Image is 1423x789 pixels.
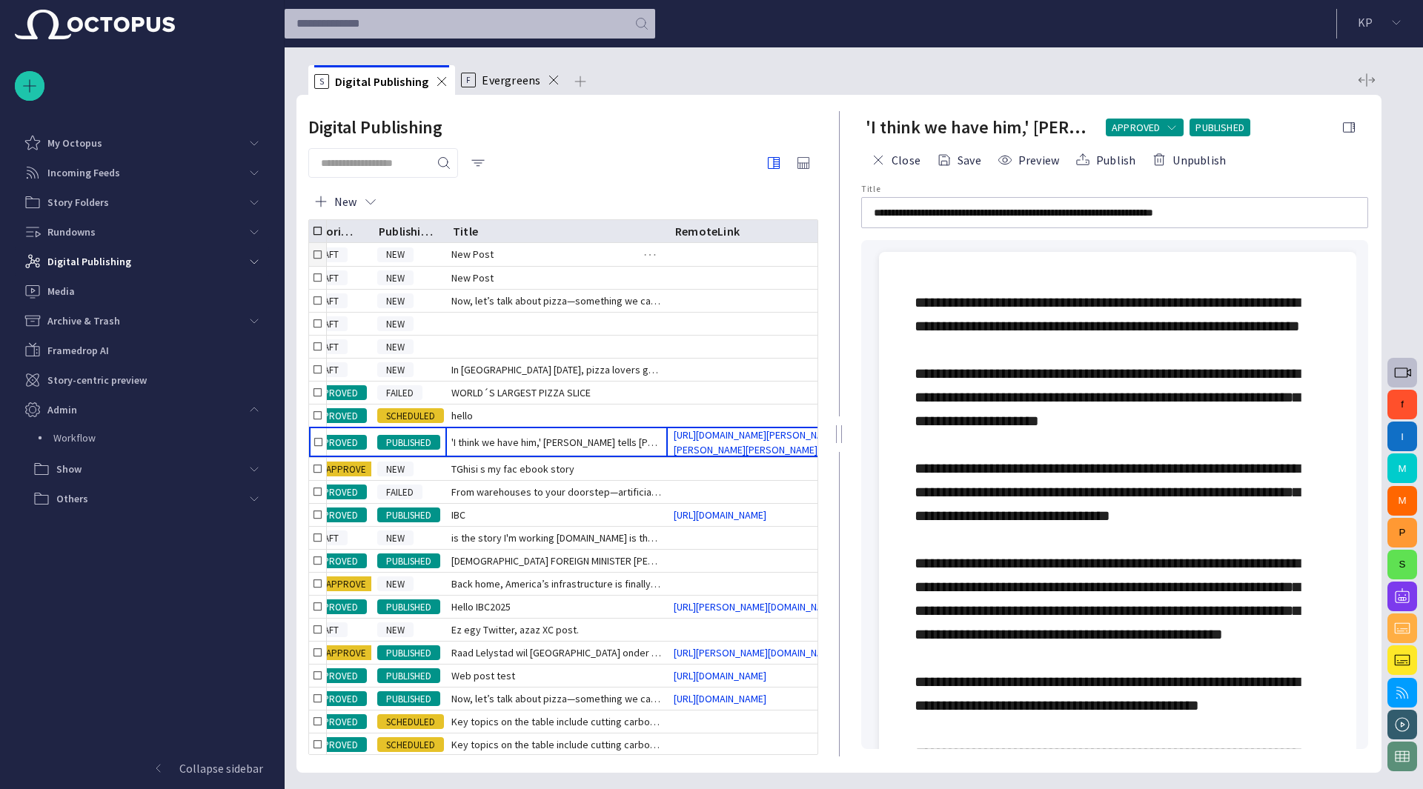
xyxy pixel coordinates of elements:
div: Publishing status [379,224,434,239]
p: Show [56,462,82,476]
a: [URL][DOMAIN_NAME] [668,691,772,706]
div: RemoteLink [675,224,740,239]
button: KP [1346,9,1414,36]
button: P [1387,518,1417,547]
p: Others [56,491,88,506]
p: Story Folders [47,195,109,210]
span: FAILED [377,386,422,401]
span: Key topics on the table include cutting carbon emissions, tr [451,737,662,752]
p: Framedrop AI [47,343,109,358]
div: Framedrop AI [15,336,269,365]
span: TO APPROVE [303,462,375,477]
span: APPROVED [303,600,367,615]
span: NEW [377,294,414,309]
p: Workflow [53,430,269,445]
div: Workflow [24,425,269,454]
button: APPROVED [1106,119,1184,136]
a: [URL][PERSON_NAME][DOMAIN_NAME] [668,645,844,660]
button: New [308,188,383,215]
span: PUBLISHED [377,508,440,523]
div: Title [453,224,478,239]
span: APPROVED [303,508,367,523]
p: Collapse sidebar [179,759,263,777]
h2: 'I think we have him,' Trump tells Fox News, after manhunt for Kirk suspect [866,116,1094,139]
span: In Golchester today, pizza lovers gathered to witness what m [451,362,662,377]
span: APPROVED [303,692,367,707]
div: Editorial status [305,224,359,239]
span: APPROVED [303,409,367,424]
span: NEW [377,577,414,592]
span: Hello IBC2025 [451,599,511,614]
span: Back home, America’s infrastructure is finally getting a fac [451,576,662,591]
span: New Post [451,270,494,285]
span: Evergreens [482,73,540,87]
p: Media [47,284,75,299]
span: NEW [377,531,414,546]
span: PUBLISHED [377,436,440,450]
button: S [1387,550,1417,579]
span: NEW [377,271,414,286]
span: TO APPROVE [303,577,375,592]
p: K P [1358,13,1373,31]
h2: Digital Publishing [308,117,442,138]
span: Ez egy Twitter, azaz XC post. [451,622,579,637]
div: FEvergreens [455,65,567,95]
span: is the story I'm working on.Here is the story I'm working o [451,530,662,545]
div: SDigital Publishing [308,65,455,95]
span: Digital Publishing [335,74,428,89]
span: APPROVED [303,554,367,569]
label: Title [861,183,880,196]
p: Archive & Trash [47,313,120,328]
p: Digital Publishing [47,254,131,269]
span: 'I think we have him,' Trump tells Fox News, after manhunt for Kirk suspect [451,435,662,450]
span: NEW [377,247,414,262]
p: Incoming Feeds [47,165,120,180]
span: PUBLISHED [1195,120,1244,135]
span: Now, let’s talk about pizza—something we can all get behind! [451,691,662,706]
span: PUBLISHED [377,554,440,569]
span: WORLD´S LARGEST PIZZA SLICE [451,385,591,400]
div: Story-centric preview [15,365,269,395]
span: ISRAELI FOREIGN MINISTER GIDEON SAAR SPEAKING AND HUNGARIAN [451,553,662,568]
a: [URL][PERSON_NAME][DOMAIN_NAME] [668,599,844,614]
span: PUBLISHED [377,692,440,707]
p: Admin [47,402,77,417]
span: hello [451,408,473,423]
span: NEW [377,340,414,355]
span: APPROVED [303,715,367,730]
span: Key topics on the table include cutting carbon emissions, tr [451,714,662,729]
span: PUBLISHED [377,600,440,615]
div: Media [15,276,269,306]
span: SCHEDULED [377,738,444,753]
button: Save [932,147,986,173]
span: Now, let’s talk about pizza—something we can all get behind! [451,293,662,308]
p: Story-centric preview [47,373,147,387]
span: Raad Lelystad wil St Jansdal onder druk zetten over terugkeer geboortezorg [451,645,662,660]
button: Preview [992,147,1064,173]
span: IBC [451,507,465,522]
a: [URL][DOMAIN_NAME][PERSON_NAME][PERSON_NAME][PERSON_NAME] [668,427,874,457]
span: NEW [377,623,414,638]
span: FAILED [377,485,422,500]
span: NEW [377,462,414,477]
button: Publish [1070,147,1141,173]
span: New Post [451,247,494,262]
button: f [1387,390,1417,419]
span: From warehouses to your doorstep—artificial intelligence is [451,485,662,499]
button: Unpublish [1147,147,1231,173]
button: M [1387,486,1417,516]
ul: main menu [15,128,269,513]
span: SCHEDULED [377,715,444,730]
p: My Octopus [47,136,102,150]
button: I [1387,422,1417,451]
span: APPROVED [303,436,367,450]
button: M [1387,453,1417,483]
p: S [314,74,329,89]
span: APPROVED [303,738,367,753]
span: APPROVED [303,485,367,500]
span: PUBLISHED [377,646,440,661]
button: Close [866,147,926,173]
p: F [461,73,476,87]
span: APPROVED [1112,120,1160,135]
span: PUBLISHED [377,669,440,684]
